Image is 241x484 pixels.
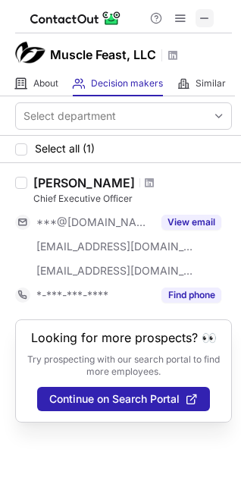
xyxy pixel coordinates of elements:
span: ***@[DOMAIN_NAME] [36,215,152,229]
button: Reveal Button [161,288,221,303]
div: Select department [23,108,116,124]
span: Continue on Search Portal [49,393,180,405]
header: Looking for more prospects? 👀 [31,331,217,344]
div: Chief Executive Officer [33,192,232,206]
span: Decision makers [91,77,163,90]
span: Select all (1) [35,143,95,155]
button: Reveal Button [161,215,221,230]
button: Continue on Search Portal [37,387,210,411]
span: [EMAIL_ADDRESS][DOMAIN_NAME] [36,240,194,253]
span: [EMAIL_ADDRESS][DOMAIN_NAME] [36,264,194,278]
span: Similar [196,77,226,90]
p: Try prospecting with our search portal to find more employees. [27,354,221,378]
img: ContactOut v5.3.10 [30,9,121,27]
span: About [33,77,58,90]
img: 98935f89e465ed12c577aa44d192ffe4 [15,37,45,68]
h1: Muscle Feast, LLC [50,46,156,64]
div: [PERSON_NAME] [33,175,135,190]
